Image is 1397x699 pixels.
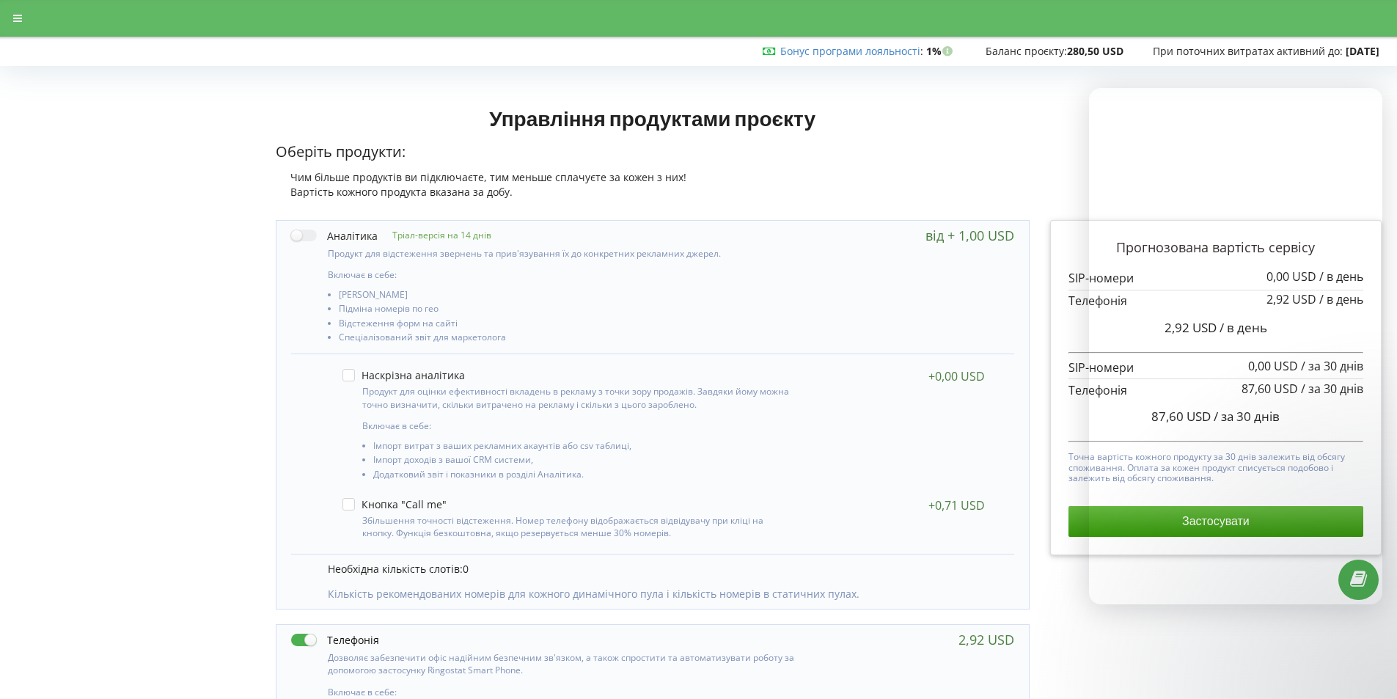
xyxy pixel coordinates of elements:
[328,247,797,260] p: Продукт для відстеження звернень та прив'язування їх до конкретних рекламних джерел.
[291,228,378,244] label: Аналітика
[958,632,1014,647] div: 2,92 USD
[362,385,792,410] p: Продукт для оцінки ефективності вкладень в рекламу з точки зору продажів. Завдяки йому можна точн...
[328,686,797,698] p: Включає в себе:
[378,229,491,241] p: Тріал-версія на 14 днів
[986,44,1067,58] span: Баланс проєкту:
[339,332,797,346] li: Спеціалізований звіт для маркетолога
[1068,506,1363,537] button: Застосувати
[339,304,797,318] li: Підміна номерів по гео
[780,44,923,58] span: :
[1068,448,1363,483] p: Точна вартість кожного продукту за 30 днів залежить від обсягу споживання. Оплата за кожен продук...
[276,185,1030,200] div: Вартість кожного продукта вказана за добу.
[926,44,956,58] strong: 1%
[276,142,1030,163] p: Оберіть продукти:
[1347,616,1382,651] iframe: Intercom live chat
[373,441,792,455] li: Імпорт витрат з ваших рекламних акаунтів або csv таблиці,
[463,562,469,576] span: 0
[1346,44,1379,58] strong: [DATE]
[328,651,797,676] p: Дозволяє забезпечити офіс надійним безпечним зв'язком, а також спростити та автоматизувати роботу...
[291,632,379,648] label: Телефонія
[1068,270,1363,287] p: SIP-номери
[328,587,1000,601] p: Кількість рекомендованих номерів для кожного динамічного пула і кількість номерів в статичних пулах.
[1089,88,1382,604] iframe: Intercom live chat
[276,170,1030,185] div: Чим більше продуктів ви підключаєте, тим меньше сплачуєте за кожен з них!
[925,228,1014,243] div: від + 1,00 USD
[780,44,920,58] a: Бонус програми лояльності
[1068,238,1363,257] p: Прогнозована вартість сервісу
[373,469,792,483] li: Додатковий звіт і показники в розділі Аналітика.
[362,420,792,432] p: Включає в себе:
[339,290,797,304] li: [PERSON_NAME]
[1068,382,1363,399] p: Телефонія
[339,318,797,332] li: Відстеження форм на сайті
[276,105,1030,131] h1: Управління продуктами проєкту
[373,455,792,469] li: Імпорт доходів з вашої CRM системи,
[1153,44,1343,58] span: При поточних витратах активний до:
[342,498,447,510] label: Кнопка "Call me"
[1068,359,1363,376] p: SIP-номери
[328,562,1000,577] p: Необхідна кількість слотів:
[928,369,985,384] div: +0,00 USD
[928,498,985,513] div: +0,71 USD
[342,369,465,381] label: Наскрізна аналітика
[362,514,792,539] p: Збільшення точності відстеження. Номер телефону відображається відвідувачу при кліці на кнопку. Ф...
[1067,44,1123,58] strong: 280,50 USD
[328,268,797,281] p: Включає в себе:
[1068,293,1363,310] p: Телефонія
